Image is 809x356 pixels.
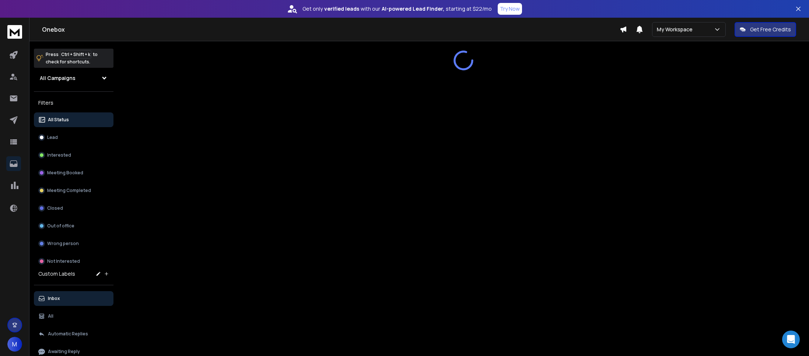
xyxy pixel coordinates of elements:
img: logo [7,25,22,39]
button: Not Interested [34,254,113,269]
h1: Onebox [42,25,620,34]
button: Automatic Replies [34,327,113,341]
p: Meeting Completed [47,188,91,193]
p: All Status [48,117,69,123]
h3: Filters [34,98,113,108]
p: Inbox [48,296,60,301]
span: Ctrl + Shift + k [60,50,91,59]
strong: verified leads [324,5,359,13]
button: M [7,337,22,352]
p: Closed [47,205,63,211]
p: Out of office [47,223,74,229]
button: All Status [34,112,113,127]
button: All Campaigns [34,71,113,85]
p: Automatic Replies [48,331,88,337]
p: Lead [47,135,58,140]
button: Wrong person [34,236,113,251]
p: Not Interested [47,258,80,264]
p: Try Now [500,5,520,13]
h3: Custom Labels [38,270,75,278]
strong: AI-powered Lead Finder, [382,5,444,13]
button: Meeting Completed [34,183,113,198]
p: All [48,313,53,319]
button: Closed [34,201,113,216]
p: Get only with our starting at $22/mo [302,5,492,13]
button: Meeting Booked [34,165,113,180]
button: Lead [34,130,113,145]
p: Wrong person [47,241,79,247]
button: Inbox [34,291,113,306]
div: Open Intercom Messenger [782,331,800,348]
p: Get Free Credits [750,26,791,33]
p: Press to check for shortcuts. [46,51,98,66]
p: My Workspace [657,26,696,33]
h1: All Campaigns [40,74,76,82]
button: Interested [34,148,113,163]
button: Try Now [498,3,522,15]
button: Get Free Credits [735,22,796,37]
button: Out of office [34,219,113,233]
p: Interested [47,152,71,158]
p: Awaiting Reply [48,349,80,355]
p: Meeting Booked [47,170,83,176]
button: All [34,309,113,324]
